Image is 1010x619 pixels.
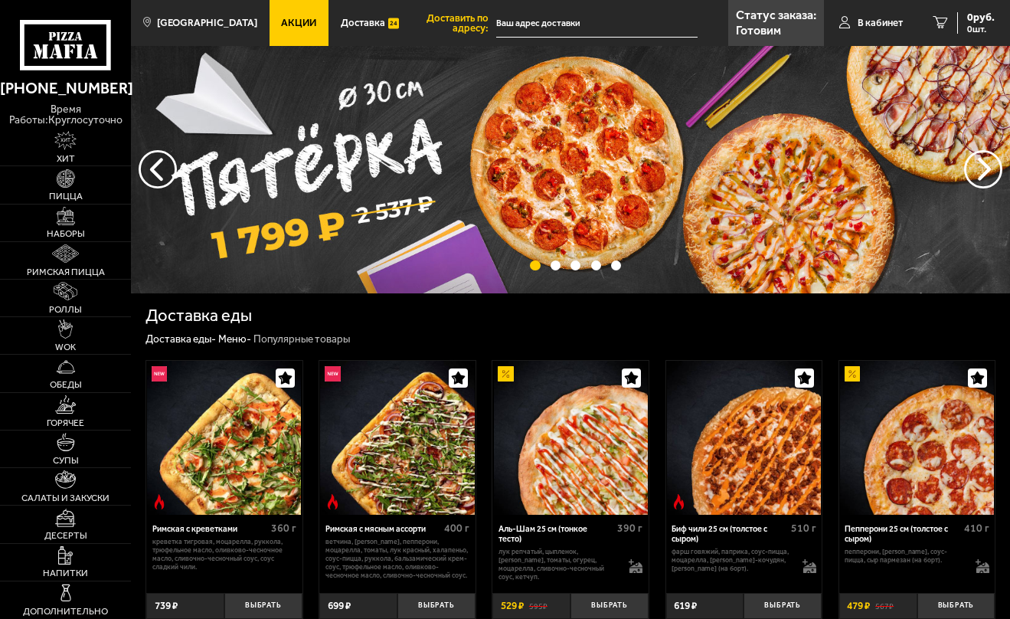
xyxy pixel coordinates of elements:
[411,13,496,33] span: Доставить по адресу:
[47,418,84,427] span: Горячее
[397,593,476,619] button: Выбрать
[145,307,252,324] h1: Доставка еды
[152,524,268,534] div: Римская с креветками
[152,366,168,382] img: Новинка
[498,548,619,581] p: лук репчатый, цыпленок, [PERSON_NAME], томаты, огурец, моцарелла, сливочно-чесночный соус, кетчуп.
[50,380,82,389] span: Обеды
[21,493,109,503] span: Салаты и закуски
[501,601,524,611] span: 529 ₽
[55,342,76,352] span: WOK
[494,361,648,515] img: Аль-Шам 25 см (тонкое тесто)
[325,494,341,510] img: Острое блюдо
[840,361,994,515] img: Пепперони 25 см (толстое с сыром)
[145,332,216,345] a: Доставка еды-
[281,18,316,28] span: Акции
[218,332,251,345] a: Меню-
[224,593,302,619] button: Выбрать
[736,25,781,37] p: Готовим
[44,531,87,540] span: Десерты
[496,9,698,38] input: Ваш адрес доставки
[667,361,821,515] img: Биф чили 25 см (толстое с сыром)
[57,154,75,163] span: Хит
[328,601,351,611] span: 699 ₽
[967,25,995,34] span: 0 шт.
[157,18,257,28] span: [GEOGRAPHIC_DATA]
[325,366,341,382] img: Новинка
[845,524,960,544] div: Пепперони 25 см (толстое с сыром)
[53,456,79,465] span: Супы
[530,260,540,270] button: точки переключения
[847,601,870,611] span: 479 ₽
[858,18,903,28] span: В кабинет
[875,601,894,611] s: 567 ₽
[271,522,296,535] span: 360 г
[791,522,816,535] span: 510 г
[49,305,82,314] span: Роллы
[964,150,1002,188] button: предыдущий
[498,366,514,382] img: Акционный
[319,361,476,515] a: НовинкаОстрое блюдоРимская с мясным ассорти
[146,361,302,515] a: НовинкаОстрое блюдоРимская с креветками
[325,538,470,580] p: ветчина, [PERSON_NAME], пепперони, моцарелла, томаты, лук красный, халапеньо, соус-пицца, руккола...
[43,568,88,578] span: Напитки
[967,12,995,23] span: 0 руб.
[917,593,995,619] button: Выбрать
[147,361,301,515] img: Римская с креветками
[529,601,547,611] s: 595 ₽
[139,150,177,188] button: следующий
[839,361,995,515] a: АкционныйПепперони 25 см (толстое с сыром)
[591,260,601,270] button: точки переключения
[617,522,642,535] span: 390 г
[155,601,178,611] span: 739 ₽
[27,267,105,277] span: Римская пицца
[23,607,108,616] span: Дополнительно
[341,18,385,28] span: Доставка
[498,524,614,544] div: Аль-Шам 25 см (тонкое тесто)
[845,366,861,382] img: Акционный
[744,593,822,619] button: Выбрать
[845,548,965,565] p: пепперони, [PERSON_NAME], соус-пицца, сыр пармезан (на борт).
[253,332,350,346] div: Популярные товары
[674,601,697,611] span: 619 ₽
[388,15,399,31] img: 15daf4d41897b9f0e9f617042186c801.svg
[49,192,83,201] span: Пицца
[152,538,297,572] p: креветка тигровая, моцарелла, руккола, трюфельное масло, оливково-чесночное масло, сливочно-чесно...
[47,229,85,238] span: Наборы
[736,9,816,21] p: Статус заказа:
[551,260,561,270] button: точки переключения
[672,548,792,573] p: фарш говяжий, паприка, соус-пицца, моцарелла, [PERSON_NAME]-кочудян, [PERSON_NAME] (на борт).
[570,593,649,619] button: Выбрать
[570,260,580,270] button: точки переключения
[325,524,441,534] div: Римская с мясным ассорти
[666,361,822,515] a: Острое блюдоБиф чили 25 см (толстое с сыром)
[152,494,168,510] img: Острое блюдо
[672,524,787,544] div: Биф чили 25 см (толстое с сыром)
[611,260,621,270] button: точки переключения
[964,522,989,535] span: 410 г
[671,494,687,510] img: Острое блюдо
[444,522,469,535] span: 400 г
[320,361,474,515] img: Римская с мясным ассорти
[492,361,649,515] a: АкционныйАль-Шам 25 см (тонкое тесто)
